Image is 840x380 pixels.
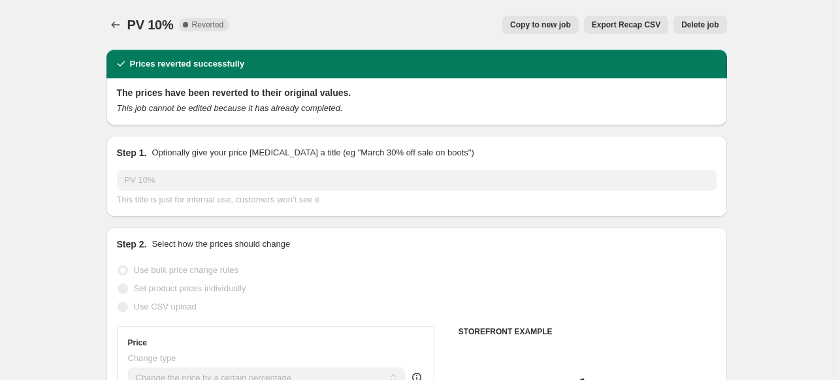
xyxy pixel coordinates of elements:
[130,57,245,71] h2: Prices reverted successfully
[510,20,571,30] span: Copy to new job
[117,86,717,99] h2: The prices have been reverted to their original values.
[134,283,246,293] span: Set product prices individually
[117,195,319,204] span: This title is just for internal use, customers won't see it
[134,302,197,311] span: Use CSV upload
[192,20,224,30] span: Reverted
[127,18,174,32] span: PV 10%
[459,326,717,337] h6: STOREFRONT EXAMPLE
[502,16,579,34] button: Copy to new job
[128,338,147,348] h3: Price
[134,265,238,275] span: Use bulk price change rules
[681,20,719,30] span: Delete job
[117,103,343,113] i: This job cannot be edited because it has already completed.
[117,238,147,251] h2: Step 2.
[128,353,176,363] span: Change type
[152,146,474,159] p: Optionally give your price [MEDICAL_DATA] a title (eg "March 30% off sale on boots")
[584,16,668,34] button: Export Recap CSV
[117,146,147,159] h2: Step 1.
[106,16,125,34] button: Price change jobs
[117,170,717,191] input: 30% off holiday sale
[673,16,726,34] button: Delete job
[592,20,660,30] span: Export Recap CSV
[152,238,290,251] p: Select how the prices should change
